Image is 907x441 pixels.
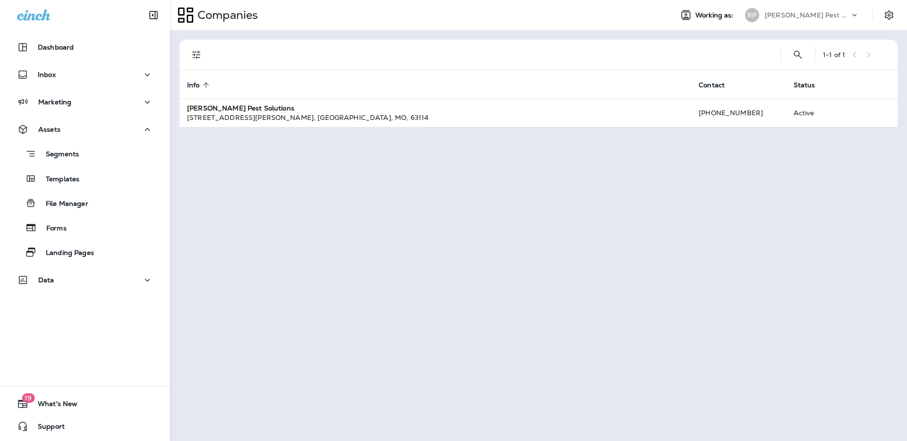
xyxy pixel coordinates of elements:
p: Dashboard [38,43,74,51]
button: Landing Pages [9,242,161,262]
span: Status [794,81,815,89]
p: Assets [38,126,60,133]
span: What's New [28,400,77,411]
div: 1 - 1 of 1 [823,51,845,59]
p: Companies [194,8,258,22]
p: Segments [36,150,79,160]
div: RP [745,8,759,22]
span: Contact [699,81,737,89]
button: Segments [9,144,161,164]
td: Active [786,99,847,127]
button: Templates [9,169,161,188]
button: Support [9,417,161,436]
p: Marketing [38,98,71,106]
span: Working as: [695,11,736,19]
button: 19What's New [9,394,161,413]
button: Collapse Sidebar [140,6,167,25]
p: Landing Pages [36,249,94,258]
p: Inbox [38,71,56,78]
span: 19 [22,393,34,403]
p: Forms [37,224,67,233]
td: [PHONE_NUMBER] [691,99,786,127]
button: Filters [187,45,206,64]
p: Data [38,276,54,284]
span: Info [187,81,212,89]
p: Templates [36,175,79,184]
button: Forms [9,218,161,237]
button: Settings [881,7,898,24]
button: Marketing [9,93,161,111]
div: [STREET_ADDRESS][PERSON_NAME] , [GEOGRAPHIC_DATA] , MO , 63114 [187,113,684,122]
span: Support [28,423,65,434]
p: File Manager [36,200,88,209]
button: Inbox [9,65,161,84]
span: Contact [699,81,725,89]
span: Status [794,81,828,89]
button: File Manager [9,193,161,213]
span: Info [187,81,200,89]
button: Search Companies [788,45,807,64]
button: Assets [9,120,161,139]
button: Data [9,271,161,289]
button: Dashboard [9,38,161,57]
p: [PERSON_NAME] Pest Solutions [765,11,850,19]
strong: [PERSON_NAME] Pest Solutions [187,104,294,112]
